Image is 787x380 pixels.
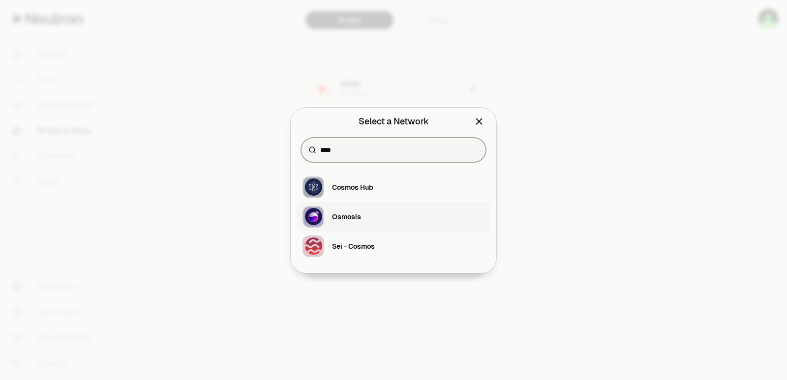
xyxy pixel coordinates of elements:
button: Close [474,115,484,128]
div: Sei - Cosmos [332,241,375,251]
div: Osmosis [332,212,361,222]
div: Select a Network [359,115,429,128]
img: Sei - Cosmos Logo [305,237,322,255]
img: Osmosis Logo [305,208,322,225]
button: Cosmos Hub LogoCosmos Hub LogoCosmos Hub [297,173,490,202]
img: Cosmos Hub Logo [305,178,322,196]
button: Sei - Cosmos LogoSei - Cosmos LogoSei - Cosmos [297,232,490,261]
div: Cosmos Hub [332,182,373,192]
button: Osmosis LogoOsmosis LogoOsmosis [297,202,490,232]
